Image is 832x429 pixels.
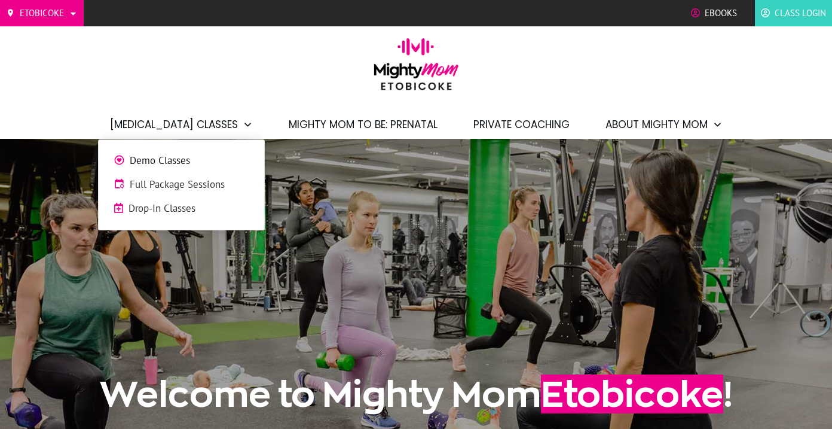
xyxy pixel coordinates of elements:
[691,4,737,22] a: Ebooks
[130,177,249,193] span: Full Package Sessions
[105,176,258,194] a: Full Package Sessions
[541,375,723,413] span: Etobicoke
[20,4,64,22] span: Etobicoke
[775,4,826,22] span: Class Login
[105,152,258,170] a: Demo Classes
[130,153,249,169] span: Demo Classes
[473,114,570,135] a: Private Coaching
[129,201,249,217] span: Drop-In Classes
[705,4,737,22] span: Ebooks
[761,4,826,22] a: Class Login
[605,114,708,135] span: About Mighty Mom
[605,114,723,135] a: About Mighty Mom
[6,4,78,22] a: Etobicoke
[110,114,238,135] span: [MEDICAL_DATA] Classes
[110,114,253,135] a: [MEDICAL_DATA] Classes
[289,114,438,135] a: Mighty Mom to Be: Prenatal
[105,200,258,218] a: Drop-In Classes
